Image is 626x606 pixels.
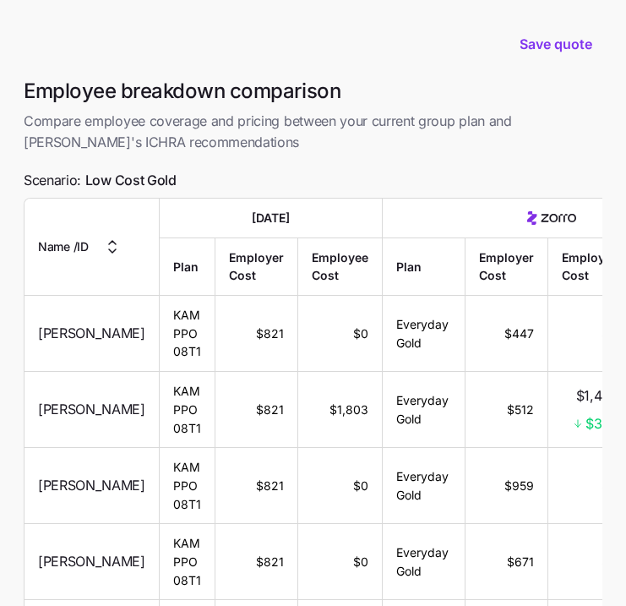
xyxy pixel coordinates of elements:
td: Everyday Gold [383,448,465,524]
td: $821 [215,372,298,448]
span: [PERSON_NAME] [38,323,145,344]
span: $0 [602,323,618,344]
td: $0 [298,448,383,524]
th: Plan [160,237,215,295]
td: $959 [465,448,548,524]
span: [PERSON_NAME] [38,475,145,496]
td: Everyday Gold [383,372,465,448]
th: [DATE] [160,199,383,238]
td: KAM PPO 08T1 [160,372,215,448]
td: $447 [465,296,548,372]
span: [PERSON_NAME] [38,399,145,420]
td: $821 [215,448,298,524]
td: KAM PPO 08T1 [160,448,215,524]
span: $0 [602,551,618,572]
td: $0 [298,296,383,372]
button: Name /ID [38,237,122,257]
td: KAM PPO 08T1 [160,524,215,600]
td: $512 [465,372,548,448]
td: KAM PPO 08T1 [160,296,215,372]
td: $821 [215,296,298,372]
td: $821 [215,524,298,600]
span: Name / ID [38,237,89,256]
h1: Employee breakdown comparison [24,78,602,104]
th: Plan [383,237,465,295]
span: Save quote [520,34,592,54]
td: Everyday Gold [383,296,465,372]
td: $0 [298,524,383,600]
th: Employer Cost [465,237,548,295]
span: Scenario: [24,170,177,191]
span: Low Cost Gold [85,170,177,191]
td: Everyday Gold [383,524,465,600]
td: $1,803 [298,372,383,448]
span: $0 [602,475,618,496]
span: $1,455 [576,385,618,406]
span: $348 [585,412,618,434]
th: Employer Cost [215,237,298,295]
span: [PERSON_NAME] [38,551,145,572]
th: Employee Cost [298,237,383,295]
td: $671 [465,524,548,600]
span: Compare employee coverage and pricing between your current group plan and [PERSON_NAME]'s ICHRA r... [24,111,602,153]
button: Save quote [506,20,606,68]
